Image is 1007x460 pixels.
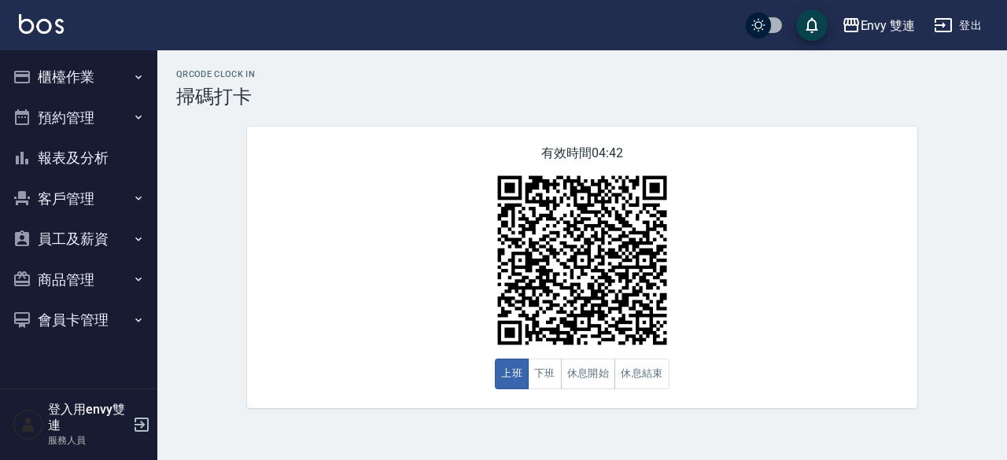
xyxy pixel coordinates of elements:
button: 休息結束 [614,359,669,389]
div: 有效時間 04:42 [247,127,917,408]
button: 上班 [495,359,529,389]
button: 預約管理 [6,98,151,138]
button: 登出 [928,11,988,40]
button: 商品管理 [6,259,151,300]
p: 服務人員 [48,433,128,447]
button: Envy 雙連 [835,9,922,42]
button: 員工及薪資 [6,219,151,259]
img: Logo [19,14,64,34]
button: save [796,9,828,41]
div: Envy 雙連 [861,16,916,35]
button: 會員卡管理 [6,300,151,340]
button: 休息開始 [561,359,616,389]
h2: QRcode Clock In [176,69,988,79]
button: 下班 [528,359,562,389]
img: Person [13,409,44,440]
button: 櫃檯作業 [6,57,151,98]
h5: 登入用envy雙連 [48,402,128,433]
h3: 掃碼打卡 [176,86,988,108]
button: 報表及分析 [6,138,151,178]
button: 客戶管理 [6,178,151,219]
